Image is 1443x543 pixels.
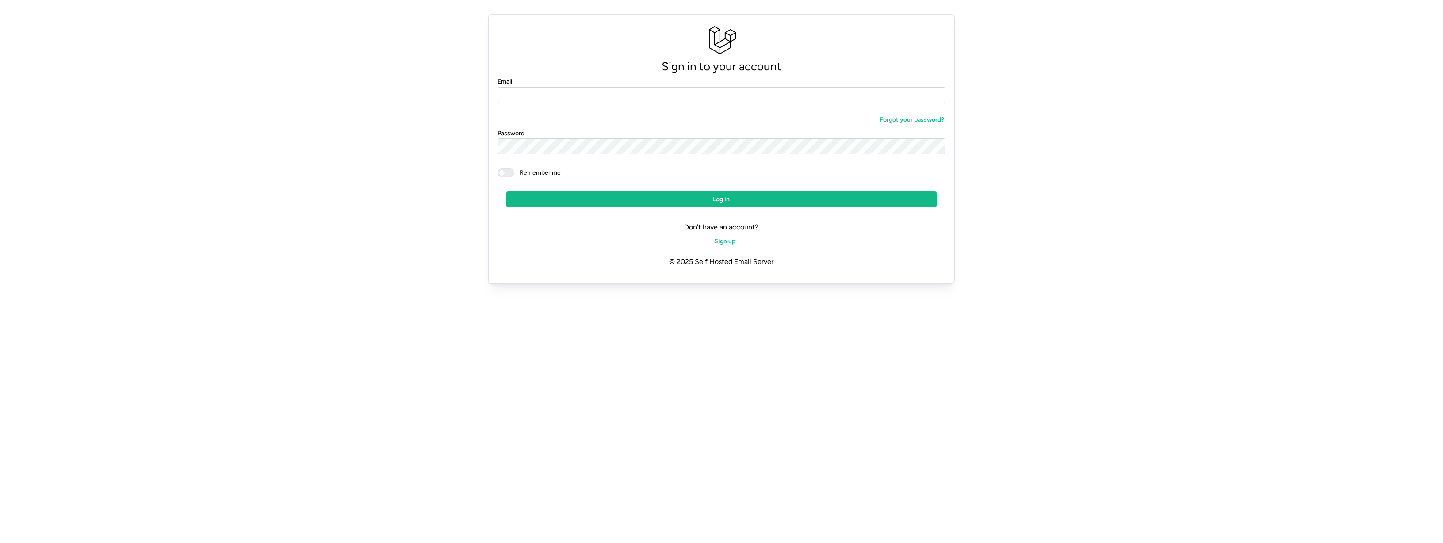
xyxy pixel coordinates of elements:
a: Sign up [706,233,737,249]
span: Log in [713,192,730,207]
p: Sign in to your account [498,57,946,76]
button: Log in [506,191,937,207]
label: Email [498,77,512,87]
span: Forgot your password? [880,112,944,127]
label: Password [498,129,524,138]
p: Don't have an account? [498,222,946,233]
span: Remember me [514,168,561,177]
span: Sign up [714,234,735,249]
a: Forgot your password? [871,112,945,128]
p: © 2025 Self Hosted Email Server [498,249,946,275]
